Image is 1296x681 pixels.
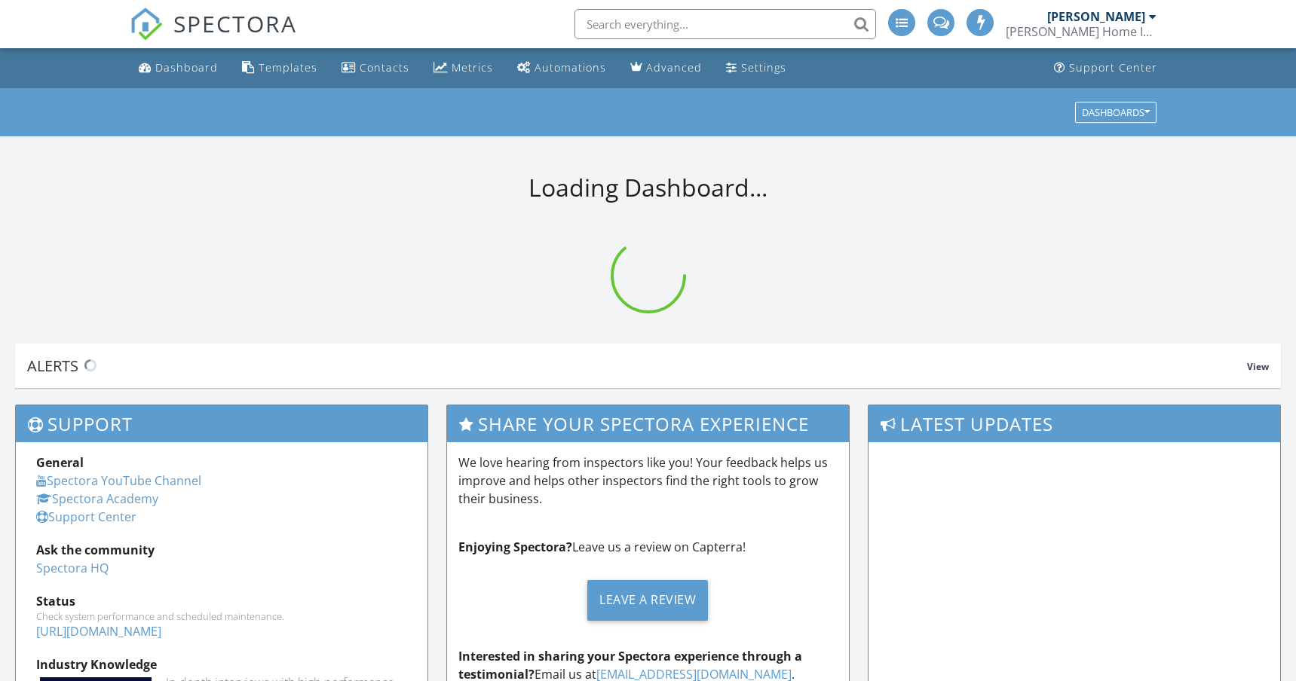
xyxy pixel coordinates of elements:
[535,60,606,75] div: Automations
[1247,360,1269,373] span: View
[1047,9,1145,24] div: [PERSON_NAME]
[27,356,1247,376] div: Alerts
[335,54,415,82] a: Contacts
[1006,24,1157,39] div: Jacobs Home Inspections LLC
[447,405,850,442] h3: Share Your Spectora Experience
[173,8,297,39] span: SPECTORA
[155,60,218,75] div: Dashboard
[36,454,84,471] strong: General
[458,453,838,508] p: We love hearing from inspectors like you! Your feedback helps us improve and helps other inspecto...
[646,60,702,75] div: Advanced
[360,60,409,75] div: Contacts
[458,539,572,555] strong: Enjoying Spectora?
[36,655,407,673] div: Industry Knowledge
[133,54,224,82] a: Dashboard
[574,9,876,39] input: Search everything...
[36,541,407,559] div: Ask the community
[720,54,792,82] a: Settings
[36,610,407,622] div: Check system performance and scheduled maintenance.
[130,8,163,41] img: The Best Home Inspection Software - Spectora
[1075,102,1157,123] button: Dashboards
[236,54,323,82] a: Templates
[1048,54,1163,82] a: Support Center
[36,490,158,507] a: Spectora Academy
[36,592,407,610] div: Status
[587,580,708,621] div: Leave a Review
[16,405,427,442] h3: Support
[452,60,493,75] div: Metrics
[741,60,786,75] div: Settings
[36,472,201,489] a: Spectora YouTube Channel
[36,508,136,525] a: Support Center
[1082,107,1150,118] div: Dashboards
[458,538,838,556] p: Leave us a review on Capterra!
[511,54,612,82] a: Automations (Advanced)
[869,405,1280,442] h3: Latest Updates
[130,20,297,52] a: SPECTORA
[36,560,109,576] a: Spectora HQ
[259,60,317,75] div: Templates
[1069,60,1157,75] div: Support Center
[427,54,499,82] a: Metrics
[36,623,161,640] a: [URL][DOMAIN_NAME]
[458,568,838,632] a: Leave a Review
[624,54,708,82] a: Advanced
